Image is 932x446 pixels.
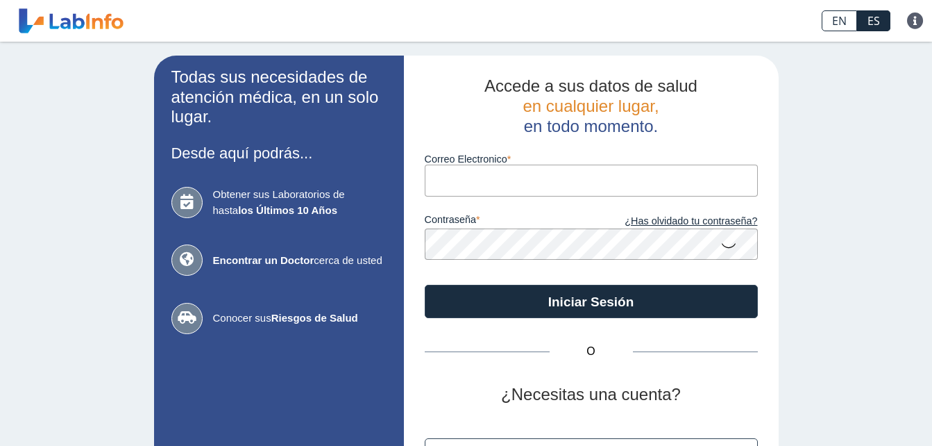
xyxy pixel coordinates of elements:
span: O [550,343,633,360]
label: Correo Electronico [425,154,758,165]
a: ES [857,10,890,31]
span: Obtener sus Laboratorios de hasta [213,187,387,218]
a: ¿Has olvidado tu contraseña? [591,214,758,229]
span: Accede a sus datos de salud [484,76,697,95]
span: en todo momento. [524,117,658,135]
h2: Todas sus necesidades de atención médica, en un solo lugar. [171,67,387,127]
h2: ¿Necesitas una cuenta? [425,385,758,405]
a: EN [822,10,857,31]
b: los Últimos 10 Años [238,204,337,216]
span: cerca de usted [213,253,387,269]
button: Iniciar Sesión [425,285,758,318]
b: Riesgos de Salud [271,312,358,324]
span: en cualquier lugar, [523,97,659,115]
span: Conocer sus [213,311,387,327]
h3: Desde aquí podrás... [171,144,387,162]
label: contraseña [425,214,591,229]
b: Encontrar un Doctor [213,254,314,266]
